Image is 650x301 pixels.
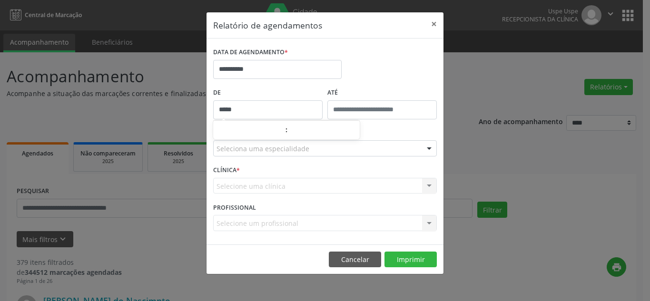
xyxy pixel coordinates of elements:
button: Imprimir [384,252,437,268]
label: De [213,86,323,100]
input: Minute [288,121,360,140]
label: PROFISSIONAL [213,200,256,215]
button: Cancelar [329,252,381,268]
input: Hour [213,121,285,140]
span: : [285,120,288,139]
span: Seleciona uma especialidade [217,144,309,154]
label: DATA DE AGENDAMENTO [213,45,288,60]
button: Close [424,12,443,36]
label: ATÉ [327,86,437,100]
h5: Relatório de agendamentos [213,19,322,31]
label: CLÍNICA [213,163,240,178]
